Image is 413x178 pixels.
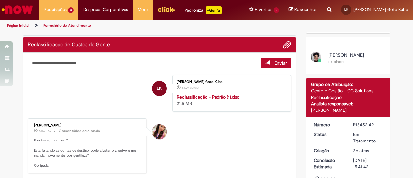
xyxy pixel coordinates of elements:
[353,131,383,144] div: Em Tratamento
[28,42,110,48] h2: Reclassificação de Custos de Gente Histórico de tíquete
[182,86,199,90] time: 29/08/2025 14:41:42
[311,100,386,107] div: Analista responsável:
[68,7,74,13] span: 3
[39,129,51,133] time: 28/08/2025 18:31:11
[206,6,222,14] p: +GenAi
[344,7,348,12] span: LK
[43,23,91,28] a: Formulário de Atendimento
[309,157,348,170] dt: Conclusão Estimada
[182,86,199,90] span: Agora mesmo
[157,5,175,14] img: click_logo_yellow_360x200.png
[289,7,317,13] a: Rascunhos
[83,6,128,13] span: Despesas Corporativas
[152,81,167,96] div: Laura Missae Goto Kubo
[353,157,383,170] div: [DATE] 15:41:42
[157,81,162,96] span: LK
[185,6,222,14] div: Padroniza
[1,3,34,16] img: ServiceNow
[28,58,254,68] textarea: Digite sua mensagem aqui...
[294,6,317,13] span: Rascunhos
[177,94,239,100] a: Reclassificação - Padrão (1).xlsx
[138,6,148,13] span: More
[177,80,284,84] div: [PERSON_NAME] Goto Kubo
[353,7,408,12] span: [PERSON_NAME] Goto Kubo
[311,81,386,88] div: Grupo de Atribuição:
[39,129,51,133] span: 20h atrás
[261,58,291,68] button: Enviar
[353,148,369,153] time: 27/08/2025 12:09:11
[328,59,344,64] small: exibindo
[177,94,284,107] div: 21.5 MB
[328,52,364,58] span: [PERSON_NAME]
[309,131,348,138] dt: Status
[152,124,167,139] div: Laura Gabriele Da Silva
[274,7,279,13] span: 2
[44,6,67,13] span: Requisições
[311,107,386,113] div: [PERSON_NAME]
[309,147,348,154] dt: Criação
[353,121,383,128] div: R13452142
[353,148,369,153] span: 3d atrás
[283,41,291,49] button: Adicionar anexos
[7,23,29,28] a: Página inicial
[274,60,287,66] span: Enviar
[255,6,272,13] span: Favoritos
[311,88,386,100] div: Gente e Gestão - GG Solutions - Reclassificação
[34,123,141,127] div: [PERSON_NAME]
[5,20,270,32] ul: Trilhas de página
[34,138,141,168] p: Boa tarde, tudo bem? Esta faltando as contas de destino, pode ajustar o arquivo e me mandar novam...
[309,121,348,128] dt: Número
[353,147,383,154] div: 27/08/2025 12:09:11
[59,128,100,134] small: Comentários adicionais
